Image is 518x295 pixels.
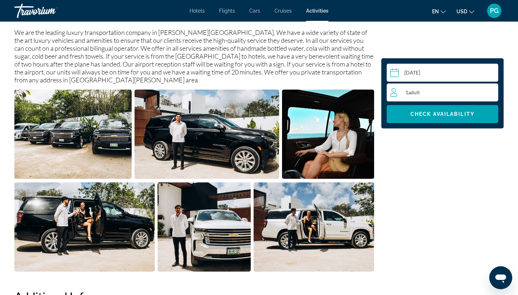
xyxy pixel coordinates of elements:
[14,89,132,179] button: Open full-screen image slider
[282,89,374,179] button: Open full-screen image slider
[306,8,328,14] a: Activities
[405,89,420,95] span: 1
[135,89,279,179] button: Open full-screen image slider
[456,6,474,17] button: Change currency
[158,182,251,272] button: Open full-screen image slider
[249,8,260,14] a: Cars
[14,182,155,272] button: Open full-screen image slider
[408,89,420,95] span: Adult
[14,1,86,20] a: Travorium
[254,182,374,272] button: Open full-screen image slider
[14,28,374,84] p: We are the leading luxury transportation company in [PERSON_NAME][GEOGRAPHIC_DATA]. We have a wid...
[489,266,512,289] iframe: Button to launch messaging window
[432,6,446,17] button: Change language
[387,105,498,123] button: Check Availability
[432,9,439,14] span: en
[485,3,504,18] button: User Menu
[219,8,235,14] a: Flights
[190,8,205,14] a: Hotels
[274,8,292,14] a: Cruises
[456,9,467,14] span: USD
[410,111,474,117] span: Check Availability
[490,7,499,14] span: PG
[387,83,498,101] button: Travelers: 1 adult, 0 children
